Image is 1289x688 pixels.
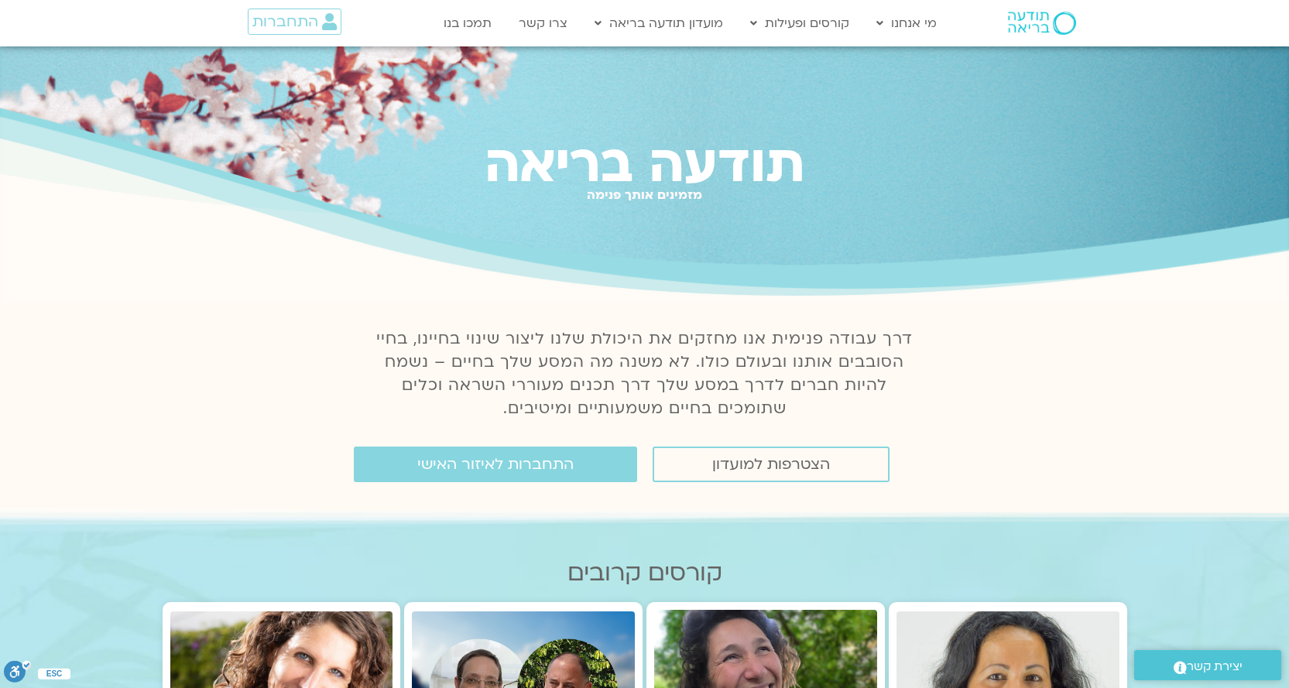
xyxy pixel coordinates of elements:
a: צרו קשר [511,9,575,38]
a: מועדון תודעה בריאה [587,9,731,38]
span: יצירת קשר [1187,656,1243,677]
a: הצטרפות למועדון [653,447,890,482]
span: הצטרפות למועדון [712,456,830,473]
a: התחברות [248,9,341,35]
a: תמכו בנו [436,9,499,38]
a: קורסים ופעילות [742,9,857,38]
a: מי אנחנו [869,9,944,38]
a: יצירת קשר [1134,650,1281,680]
span: התחברות [252,13,318,30]
a: התחברות לאיזור האישי [354,447,637,482]
img: תודעה בריאה [1008,12,1076,35]
h2: קורסים קרובים [163,560,1127,587]
span: התחברות לאיזור האישי [417,456,574,473]
p: דרך עבודה פנימית אנו מחזקים את היכולת שלנו ליצור שינוי בחיינו, בחיי הסובבים אותנו ובעולם כולו. לא... [368,327,922,420]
